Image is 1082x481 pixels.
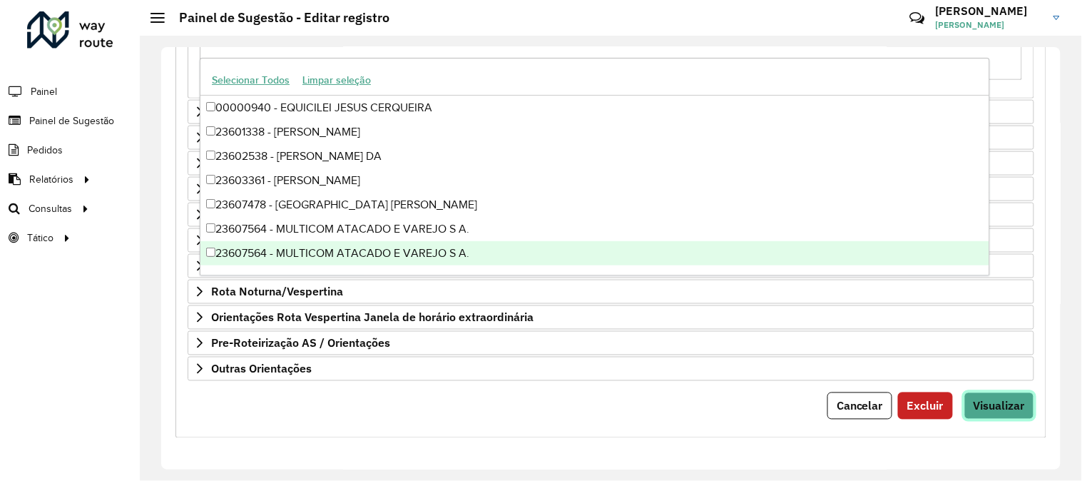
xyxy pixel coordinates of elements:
[188,305,1034,330] a: Orientações Rota Vespertina Janela de horário extraordinária
[29,113,114,128] span: Painel de Sugestão
[211,363,312,375] span: Outras Orientações
[27,143,63,158] span: Pedidos
[31,84,57,99] span: Painel
[296,69,377,91] button: Limpar seleção
[165,10,389,26] h2: Painel de Sugestão - Editar registro
[188,177,1034,201] a: Cliente Retira
[898,393,953,420] button: Excluir
[29,201,72,216] span: Consultas
[974,399,1025,413] span: Visualizar
[200,168,989,193] div: 23603361 - [PERSON_NAME]
[211,338,390,349] span: Pre-Roteirização AS / Orientações
[188,228,1034,253] a: Restrições FF: ACT
[907,399,944,413] span: Excluir
[200,241,989,265] div: 23607564 - MULTICOM ATACADO E VAREJO S A.
[188,151,1034,176] a: Cliente para Multi-CDD/Internalização
[827,393,892,420] button: Cancelar
[188,280,1034,304] a: Rota Noturna/Vespertina
[205,69,296,91] button: Selecionar Todos
[188,126,1034,150] a: Cliente para Recarga
[188,254,1034,278] a: Restrições Spot: Forma de Pagamento e Perfil de Descarga/Entrega
[936,19,1043,31] span: [PERSON_NAME]
[188,331,1034,355] a: Pre-Roteirização AS / Orientações
[29,172,73,187] span: Relatórios
[200,217,989,241] div: 23607564 - MULTICOM ATACADO E VAREJO S A.
[188,203,1034,227] a: Mapas Sugeridos: Placa-Cliente
[964,393,1034,420] button: Visualizar
[27,231,53,245] span: Tático
[200,120,989,144] div: 23601338 - [PERSON_NAME]
[200,96,989,120] div: 00000940 - EQUICILEI JESUS CERQUEIRA
[188,357,1034,381] a: Outras Orientações
[902,3,932,34] a: Contato Rápido
[188,100,1034,124] a: Preservar Cliente - Devem ficar no buffer, não roteirizar
[200,144,989,168] div: 23602538 - [PERSON_NAME] DA
[211,312,534,323] span: Orientações Rota Vespertina Janela de horário extraordinária
[200,265,989,290] div: 23607719 - SENDAS DISTRIBUIDORA S A
[936,4,1043,18] h3: [PERSON_NAME]
[200,58,990,275] ng-dropdown-panel: Options list
[211,286,343,298] span: Rota Noturna/Vespertina
[200,193,989,217] div: 23607478 - [GEOGRAPHIC_DATA] [PERSON_NAME]
[837,399,883,413] span: Cancelar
